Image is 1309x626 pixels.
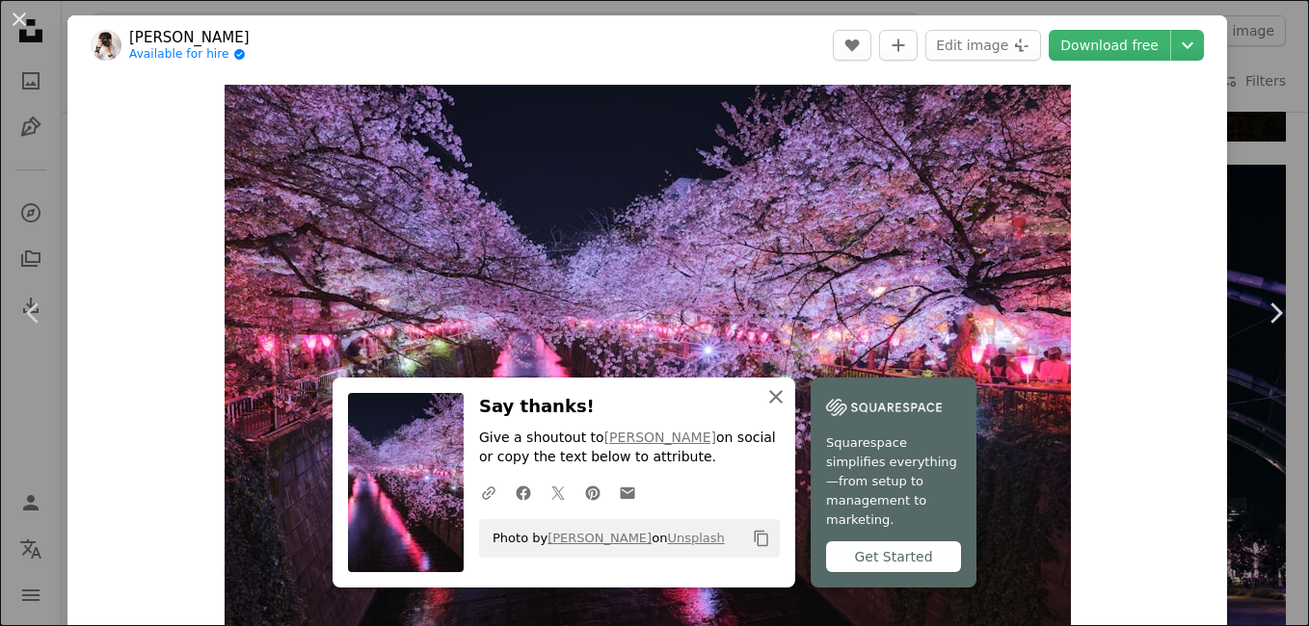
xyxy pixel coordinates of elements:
span: Photo by on [483,523,725,554]
a: Available for hire [129,47,250,63]
a: [PERSON_NAME] [548,531,652,545]
a: Share on Twitter [541,473,575,511]
span: Squarespace simplifies everything—from setup to management to marketing. [826,433,961,530]
button: Copy to clipboard [745,522,778,555]
a: Share on Facebook [506,473,541,511]
a: Squarespace simplifies everything—from setup to management to marketing.Get Started [811,378,976,587]
button: Edit image [925,30,1041,61]
a: [PERSON_NAME] [129,28,250,47]
p: Give a shoutout to on social or copy the text below to attribute. [479,429,780,467]
h3: Say thanks! [479,393,780,421]
a: Next [1242,221,1309,405]
a: [PERSON_NAME] [604,430,716,445]
img: Go to Takashi Miyazaki's profile [91,30,121,61]
img: file-1747939142011-51e5cc87e3c9 [826,393,942,422]
button: Like [833,30,871,61]
button: Add to Collection [879,30,918,61]
button: Choose download size [1171,30,1204,61]
a: Share on Pinterest [575,473,610,511]
a: Share over email [610,473,645,511]
div: Get Started [826,541,961,572]
a: Download free [1049,30,1170,61]
a: Unsplash [667,531,724,545]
